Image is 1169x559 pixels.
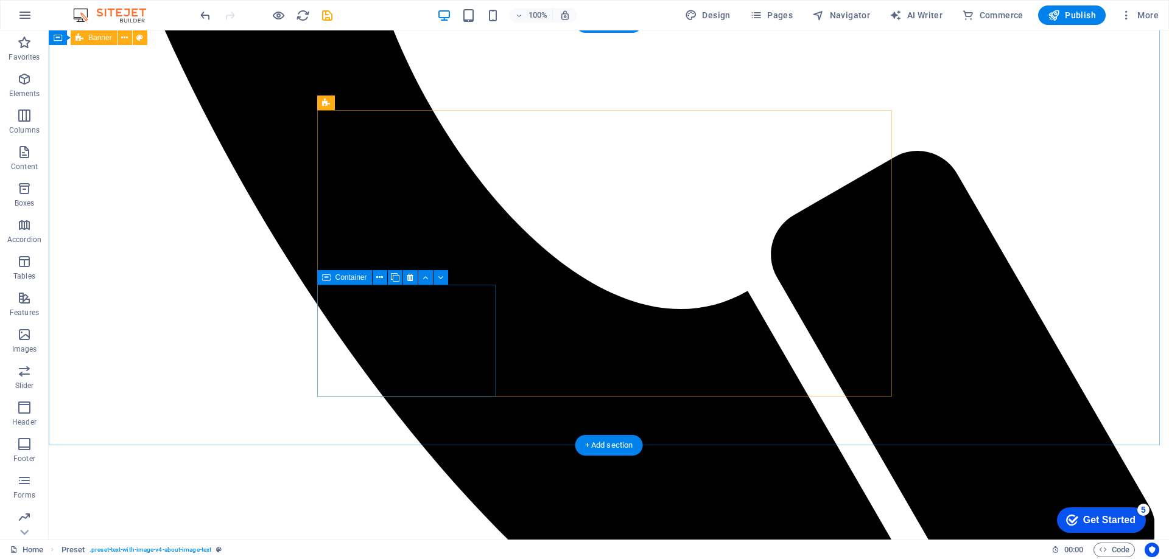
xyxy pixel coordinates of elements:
[10,308,39,318] p: Features
[9,89,40,99] p: Elements
[680,5,735,25] button: Design
[10,543,43,557] a: Click to cancel selection. Double-click to open Pages
[1073,545,1075,554] span: :
[15,198,35,208] p: Boxes
[750,9,793,21] span: Pages
[1099,543,1129,557] span: Code
[1064,543,1083,557] span: 00 00
[9,52,40,62] p: Favorites
[10,6,99,32] div: Get Started 5 items remaining, 0% complete
[36,13,88,24] div: Get Started
[885,5,947,25] button: AI Writer
[61,543,222,557] nav: breadcrumb
[890,9,943,21] span: AI Writer
[295,8,310,23] button: reload
[575,435,643,456] div: + Add section
[685,9,731,21] span: Design
[13,490,35,500] p: Forms
[13,454,35,464] p: Footer
[560,10,570,21] i: On resize automatically adjust zoom level to fit chosen device.
[296,9,310,23] i: Reload page
[320,8,334,23] button: save
[335,274,367,281] span: Container
[90,2,102,15] div: 5
[12,344,37,354] p: Images
[320,9,334,23] i: Save (Ctrl+S)
[11,162,38,172] p: Content
[680,5,735,25] div: Design (Ctrl+Alt+Y)
[510,8,553,23] button: 100%
[13,271,35,281] p: Tables
[1038,5,1106,25] button: Publish
[70,8,161,23] img: Editor Logo
[9,125,40,135] p: Columns
[1145,543,1159,557] button: Usercentrics
[962,9,1023,21] span: Commerce
[216,546,222,553] i: This element is a customizable preset
[198,8,212,23] button: undo
[807,5,875,25] button: Navigator
[12,417,37,427] p: Header
[528,8,547,23] h6: 100%
[1115,5,1164,25] button: More
[61,543,85,557] span: Click to select. Double-click to edit
[1120,9,1159,21] span: More
[1051,543,1084,557] h6: Session time
[957,5,1028,25] button: Commerce
[1048,9,1096,21] span: Publish
[1094,543,1135,557] button: Code
[198,9,212,23] i: Undo: Change text (Ctrl+Z)
[7,235,41,245] p: Accordion
[745,5,798,25] button: Pages
[15,381,34,391] p: Slider
[88,34,112,41] span: Banner
[812,9,870,21] span: Navigator
[90,543,211,557] span: . preset-text-with-image-v4-about-image-text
